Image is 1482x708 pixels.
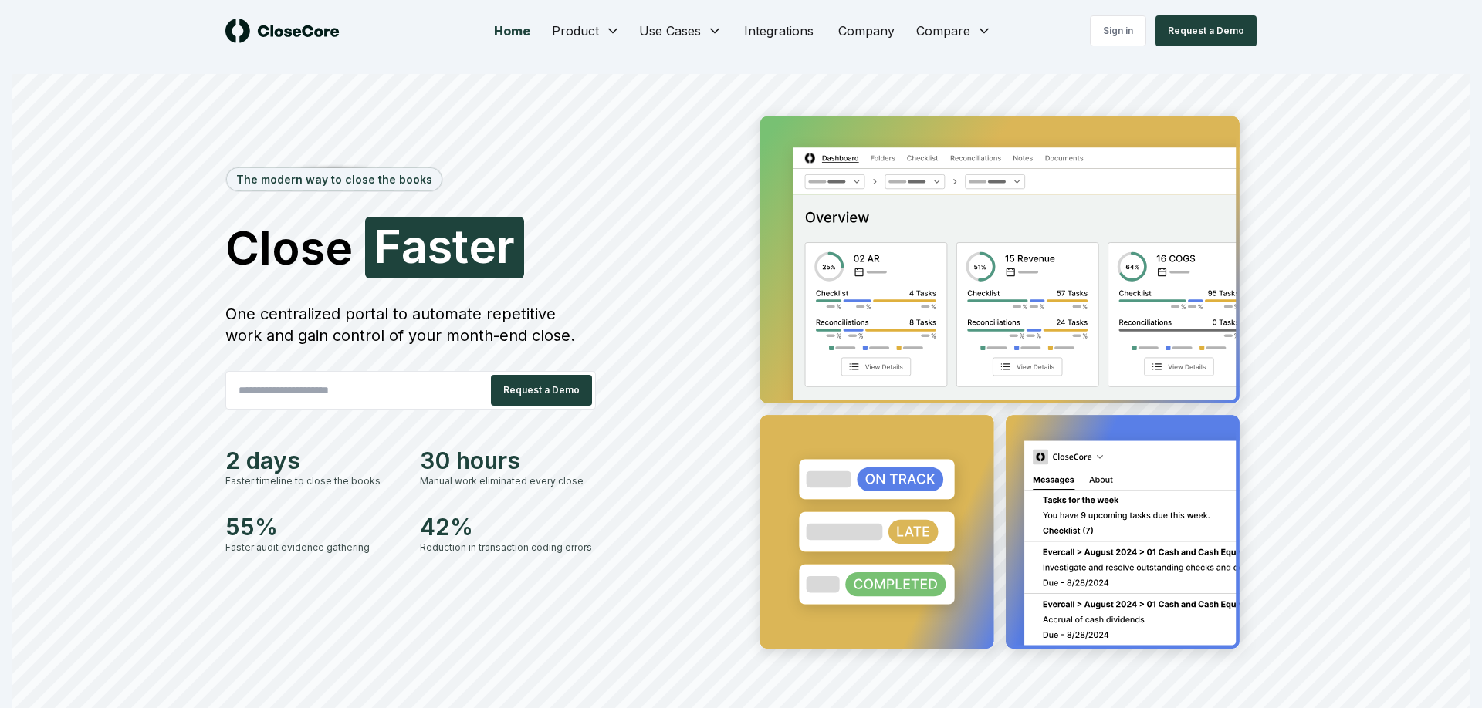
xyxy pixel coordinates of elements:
span: e [469,223,496,269]
div: The modern way to close the books [227,168,442,190]
span: Compare [916,22,970,40]
span: F [374,223,401,269]
a: Home [482,15,543,46]
div: 2 days [225,447,401,474]
button: Request a Demo [491,375,592,406]
span: Product [552,22,599,40]
a: Integrations [732,15,826,46]
div: 55% [225,513,401,541]
img: logo [225,19,340,43]
span: ROI in first month [385,589,479,605]
div: Faster timeline to close the books [225,474,401,488]
div: Reduction in transaction coding errors [420,541,596,555]
div: 30 hours [420,447,596,474]
span: Use Cases [639,22,701,40]
div: One centralized portal to automate repetitive work and gain control of your month-end close. [225,303,596,346]
a: Company [826,15,907,46]
button: Product [543,15,630,46]
div: 42% [420,513,596,541]
span: s [428,223,452,269]
span: Unbeatable value [516,597,612,613]
span: r [496,223,515,269]
button: Use Cases [630,15,732,46]
span: Fast implementation [238,585,348,602]
div: Manual work eliminated every close [420,474,596,488]
div: Faster audit evidence gathering [225,541,401,555]
span: a [401,223,428,269]
a: Sign in [1090,15,1146,46]
button: Request a Demo [1155,15,1257,46]
button: Compare [907,15,1001,46]
span: Close [225,224,353,271]
span: t [452,223,469,269]
img: Jumbotron [747,105,1257,667]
